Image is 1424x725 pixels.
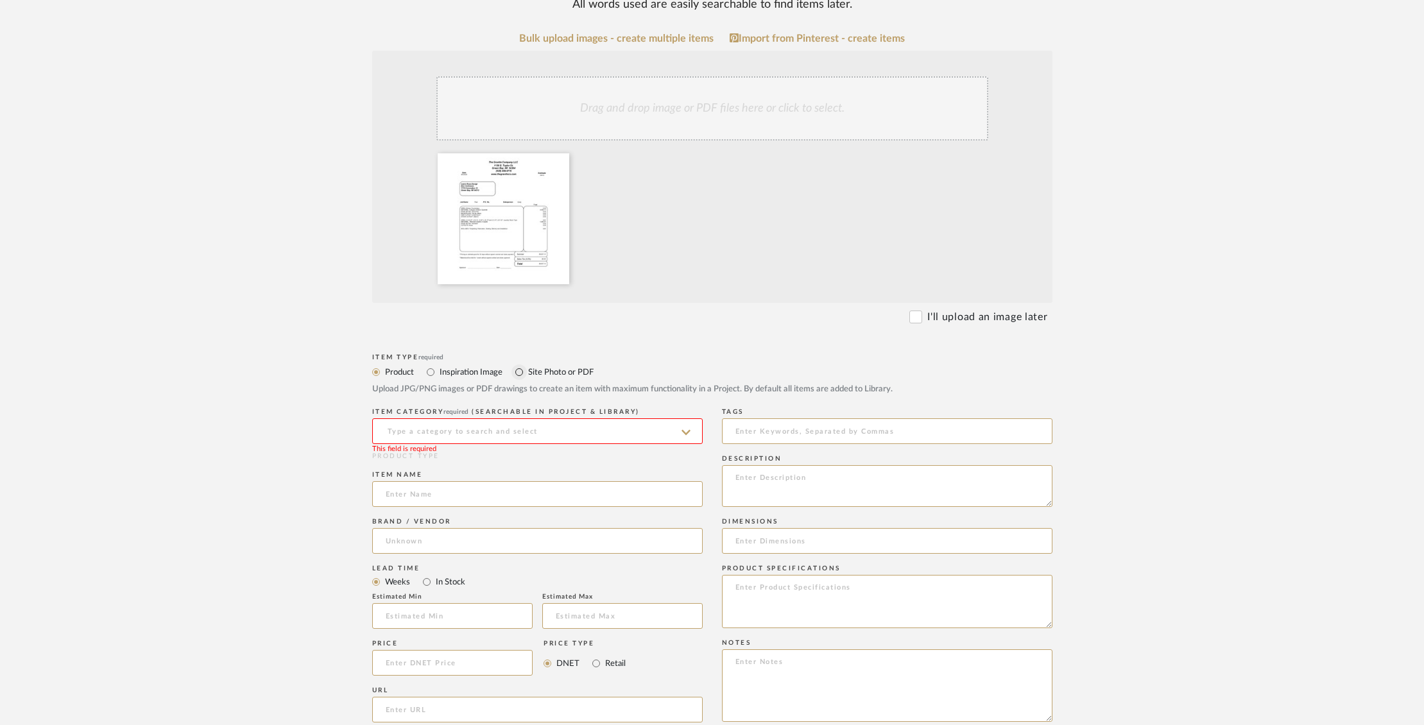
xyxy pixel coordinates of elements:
div: Item name [372,471,703,479]
input: Enter DNET Price [372,650,533,676]
label: Product [384,365,414,379]
label: Inspiration Image [438,365,502,379]
div: ITEM CATEGORY [372,408,703,416]
label: Weeks [384,575,410,589]
label: Retail [604,656,626,670]
div: Item Type [372,354,1052,361]
a: Bulk upload images - create multiple items [519,33,714,44]
div: Price Type [544,640,626,647]
span: required [443,409,468,415]
input: Estimated Max [542,603,703,629]
label: In Stock [434,575,465,589]
a: Import from Pinterest - create items [730,33,905,44]
mat-radio-group: Select price type [544,650,626,676]
mat-radio-group: Select item type [372,364,1052,380]
span: (Searchable in Project & Library) [472,409,640,415]
div: Product Specifications [722,565,1052,572]
input: Unknown [372,528,703,554]
input: Enter Keywords, Separated by Commas [722,418,1052,444]
span: required [418,354,443,361]
label: Site Photo or PDF [527,365,594,379]
div: This field is required [372,444,436,455]
div: PRODUCT TYPE [372,452,703,461]
div: Tags [722,408,1052,416]
mat-radio-group: Select item type [372,574,703,590]
div: Description [722,455,1052,463]
div: Lead Time [372,565,703,572]
div: URL [372,687,703,694]
div: Dimensions [722,518,1052,525]
div: Estimated Max [542,593,703,601]
input: Enter Dimensions [722,528,1052,554]
div: Price [372,640,533,647]
div: Notes [722,639,1052,647]
div: Estimated Min [372,593,533,601]
input: Enter Name [372,481,703,507]
input: Enter URL [372,697,703,722]
input: Estimated Min [372,603,533,629]
label: I'll upload an image later [927,309,1047,325]
div: Brand / Vendor [372,518,703,525]
label: DNET [555,656,579,670]
div: Upload JPG/PNG images or PDF drawings to create an item with maximum functionality in a Project. ... [372,383,1052,396]
input: Type a category to search and select [372,418,703,444]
